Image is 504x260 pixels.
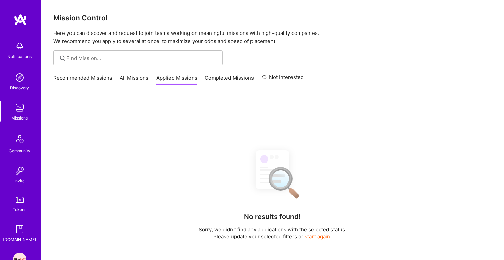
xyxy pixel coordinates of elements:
h4: No results found! [244,213,301,221]
p: Here you can discover and request to join teams working on meaningful missions with high-quality ... [53,29,492,45]
div: Discovery [10,84,29,91]
a: Not Interested [262,73,304,85]
img: discovery [13,71,26,84]
div: Notifications [8,53,32,60]
a: Completed Missions [205,74,254,85]
img: No Results [244,144,301,203]
input: Find Mission... [67,55,218,62]
div: [DOMAIN_NAME] [3,236,36,243]
i: icon SearchGrey [59,54,66,62]
h3: Mission Control [53,14,492,22]
a: Applied Missions [156,74,197,85]
img: tokens [16,197,24,203]
p: Please update your selected filters or . [199,233,346,240]
img: guide book [13,222,26,236]
button: start again [305,233,330,240]
img: teamwork [13,101,26,114]
div: Missions [12,114,28,122]
div: Community [9,147,31,154]
img: Community [12,131,28,147]
div: Invite [15,177,25,185]
img: logo [14,14,27,26]
a: Recommended Missions [53,74,112,85]
a: All Missions [120,74,149,85]
img: Invite [13,164,26,177]
p: Sorry, we didn't find any applications with the selected status. [199,226,346,233]
img: bell [13,39,26,53]
div: Tokens [13,206,27,213]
